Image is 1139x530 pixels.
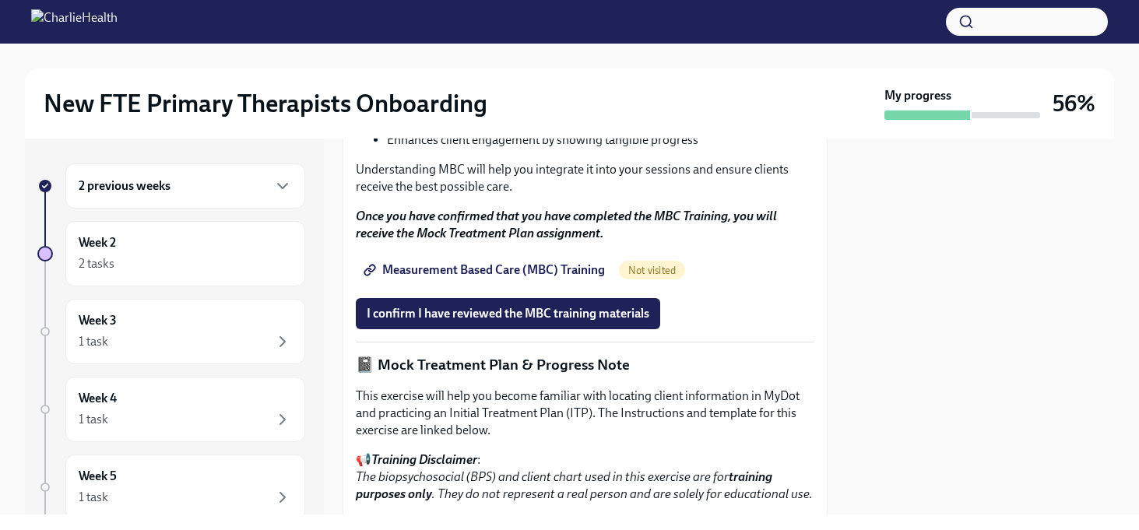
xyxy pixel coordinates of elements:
strong: Training Disclaimer [371,452,477,467]
div: 1 task [79,489,108,506]
strong: training purposes only [356,469,772,501]
p: This exercise will help you become familiar with locating client information in MyDot and practic... [356,388,814,439]
button: I confirm I have reviewed the MBC training materials [356,298,660,329]
h6: Week 4 [79,390,117,407]
strong: Once you have confirmed that you have completed the MBC Training, you will receive the Mock Treat... [356,209,777,240]
em: The biopsychosocial (BPS) and client chart used in this exercise are for . They do not represent ... [356,469,813,501]
div: 2 previous weeks [65,163,305,209]
h6: 2 previous weeks [79,177,170,195]
p: 📢 : [356,451,814,503]
h3: 56% [1053,90,1095,118]
a: Week 51 task [37,455,305,520]
h6: Week 3 [79,312,117,329]
a: Week 31 task [37,299,305,364]
img: CharlieHealth [31,9,118,34]
li: Enhances client engagement by showing tangible progress [387,132,814,149]
div: 2 tasks [79,255,114,272]
h2: New FTE Primary Therapists Onboarding [44,88,487,119]
div: 1 task [79,333,108,350]
h6: Week 2 [79,234,116,251]
span: Not visited [619,265,685,276]
a: Week 41 task [37,377,305,442]
h6: Week 5 [79,468,117,485]
span: Measurement Based Care (MBC) Training [367,262,605,278]
a: Week 22 tasks [37,221,305,286]
p: 📓 Mock Treatment Plan & Progress Note [356,355,814,375]
strong: My progress [884,87,951,104]
a: Measurement Based Care (MBC) Training [356,254,616,286]
p: Understanding MBC will help you integrate it into your sessions and ensure clients receive the be... [356,161,814,195]
span: I confirm I have reviewed the MBC training materials [367,306,649,321]
div: 1 task [79,411,108,428]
